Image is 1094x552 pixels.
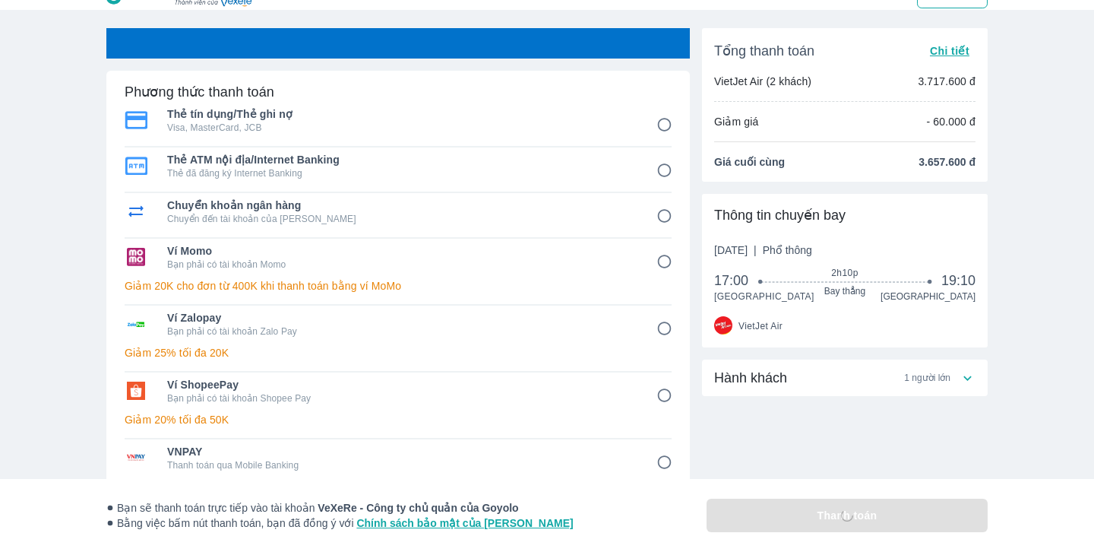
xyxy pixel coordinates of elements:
[167,152,635,167] span: Thẻ ATM nội địa/Internet Banking
[125,202,147,220] img: Chuyển khoản ngân hàng
[761,267,929,279] span: 2h10p
[167,310,635,325] span: Ví Zalopay
[125,248,147,266] img: Ví Momo
[167,444,635,459] span: VNPAY
[924,40,975,62] button: Chi tiết
[167,122,635,134] p: Visa, MasterCard, JCB
[125,157,147,175] img: Thẻ ATM nội địa/Internet Banking
[125,315,147,333] img: Ví Zalopay
[714,42,814,60] span: Tổng thanh toán
[125,439,672,476] div: VNPAYVNPAYThanh toán qua Mobile Banking
[125,306,672,342] div: Ví ZalopayVí ZalopayBạn phải có tài khoản Zalo Pay
[761,285,929,297] span: Bay thẳng
[714,114,758,129] p: Giảm giá
[167,392,635,404] p: Bạn phải có tài khoản Shopee Pay
[167,243,635,259] span: Ví Momo
[125,382,147,400] img: Ví ShopeePay
[941,271,975,290] span: 19:10
[125,345,672,360] p: Giảm 25% tối đa 20K
[714,74,811,89] p: VietJet Air (2 khách)
[167,106,635,122] span: Thẻ tín dụng/Thẻ ghi nợ
[714,271,761,290] span: 17:00
[754,244,757,256] span: |
[763,244,812,256] span: Phổ thông
[106,500,574,516] span: Bạn sẽ thanh toán trực tiếp vào tài khoản
[125,449,147,467] img: VNPAY
[125,193,672,230] div: Chuyển khoản ngân hàngChuyển khoản ngân hàngChuyển đến tài khoản của [PERSON_NAME]
[904,372,950,384] span: 1 người lớn
[125,412,672,427] p: Giảm 20% tối đa 50K
[125,373,672,409] div: Ví ShopeePayVí ShopeePayBạn phải có tài khoản Shopee Pay
[106,516,574,531] span: Bằng việc bấm nút thanh toán, bạn đã đồng ý với
[356,517,573,529] a: Chính sách bảo mật của [PERSON_NAME]
[714,243,812,258] span: [DATE]
[125,278,672,293] p: Giảm 20K cho đơn từ 400K khi thanh toán bằng ví MoMo
[125,111,147,129] img: Thẻ tín dụng/Thẻ ghi nợ
[167,459,635,471] p: Thanh toán qua Mobile Banking
[125,239,672,275] div: Ví MomoVí MomoBạn phải có tài khoản Momo
[167,377,635,392] span: Ví ShopeePay
[702,360,988,396] div: Hành khách1 người lớn
[714,206,975,224] div: Thông tin chuyến bay
[167,213,635,225] p: Chuyển đến tài khoản của [PERSON_NAME]
[714,369,787,387] span: Hành khách
[125,102,672,138] div: Thẻ tín dụng/Thẻ ghi nợThẻ tín dụng/Thẻ ghi nợVisa, MasterCard, JCB
[926,114,975,129] p: - 60.000 đ
[167,198,635,213] span: Chuyển khoản ngân hàng
[918,74,975,89] p: 3.717.600 đ
[167,259,635,271] p: Bạn phải có tài khoản Momo
[125,83,274,101] h6: Phương thức thanh toán
[125,148,672,184] div: Thẻ ATM nội địa/Internet BankingThẻ ATM nội địa/Internet BankingThẻ đã đăng ký Internet Banking
[714,154,785,170] span: Giá cuối cùng
[167,167,635,179] p: Thẻ đã đăng ký Internet Banking
[919,154,975,170] span: 3.657.600 đ
[930,45,969,57] span: Chi tiết
[738,320,783,332] span: VietJet Air
[318,502,518,514] strong: VeXeRe - Công ty chủ quản của Goyolo
[167,325,635,338] p: Bạn phải có tài khoản Zalo Pay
